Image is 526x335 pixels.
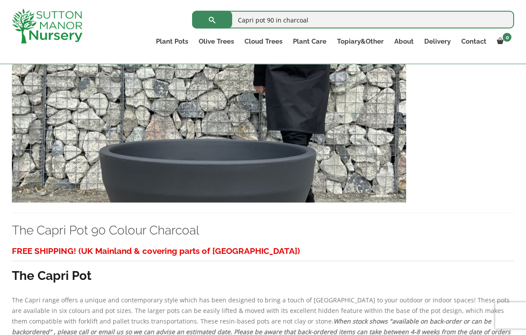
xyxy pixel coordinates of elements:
a: Topiary&Other [332,35,389,48]
img: logo [12,9,82,44]
a: Olive Trees [193,35,239,48]
span: 0 [503,33,511,42]
a: The Capri Pot 90 Colour Charcoal [12,223,199,238]
h3: FREE SHIPPING! (UK Mainland & covering parts of [GEOGRAPHIC_DATA]) [12,243,514,259]
a: Plant Pots [151,35,193,48]
img: The Capri Pot 90 Colour Charcoal - IMG 3788 [12,13,406,203]
a: The Capri Pot 90 Colour Charcoal [12,103,406,112]
a: Delivery [419,35,456,48]
a: About [389,35,419,48]
a: Cloud Trees [239,35,288,48]
a: Plant Care [288,35,332,48]
strong: The Capri Pot [12,268,92,283]
a: Contact [456,35,492,48]
a: 0 [492,35,514,48]
input: Search... [192,11,514,29]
